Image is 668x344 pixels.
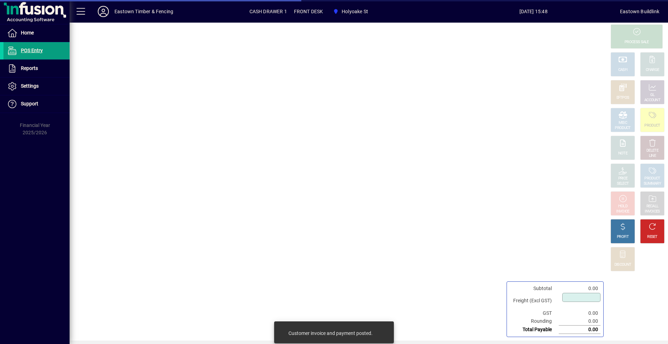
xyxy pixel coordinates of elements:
div: PRICE [618,176,628,181]
div: SUMMARY [644,181,661,186]
td: 0.00 [559,326,601,334]
div: PROFIT [617,234,629,240]
div: LINE [649,153,656,159]
span: Support [21,101,38,106]
span: CASH DRAWER 1 [249,6,287,17]
div: GL [650,93,655,98]
td: 0.00 [559,317,601,326]
span: Reports [21,65,38,71]
div: RESET [647,234,658,240]
div: PRODUCT [644,123,660,128]
div: CASH [618,67,627,73]
div: ACCOUNT [644,98,660,103]
span: Holyoake St [330,5,371,18]
div: PRODUCT [615,126,630,131]
div: PROCESS SALE [625,40,649,45]
div: EFTPOS [617,95,629,101]
span: Settings [21,83,39,89]
td: Rounding [510,317,559,326]
td: GST [510,309,559,317]
div: INVOICES [645,209,660,214]
td: 0.00 [559,309,601,317]
div: DISCOUNT [614,262,631,267]
div: Eastown Buildlink [620,6,659,17]
a: Support [3,95,70,113]
span: [DATE] 15:48 [447,6,620,17]
div: PRODUCT [644,176,660,181]
div: INVOICE [616,209,629,214]
div: HOLD [618,204,627,209]
td: Subtotal [510,285,559,293]
a: Home [3,24,70,42]
td: Freight (Excl GST) [510,293,559,309]
a: Settings [3,78,70,95]
span: Home [21,30,34,35]
span: FRONT DESK [294,6,323,17]
div: Eastown Timber & Fencing [114,6,173,17]
div: Customer invoice and payment posted. [288,330,373,337]
span: Holyoake St [342,6,368,17]
div: CHARGE [646,67,659,73]
td: 0.00 [559,285,601,293]
td: Total Payable [510,326,559,334]
div: RECALL [646,204,659,209]
div: DELETE [646,148,658,153]
div: NOTE [618,151,627,156]
span: POS Entry [21,48,43,53]
button: Profile [92,5,114,18]
div: SELECT [617,181,629,186]
div: MISC [619,120,627,126]
a: Reports [3,60,70,77]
